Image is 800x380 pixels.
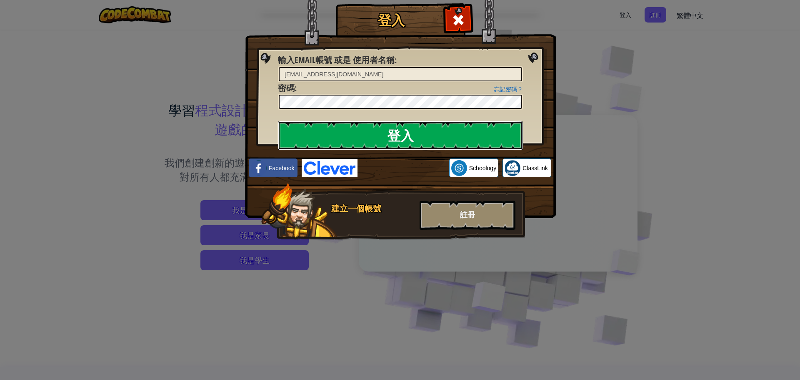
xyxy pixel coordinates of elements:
[494,86,523,93] a: 忘記密碼？
[469,164,496,172] span: Schoology
[331,203,415,215] div: 建立一個帳號
[278,54,397,66] label: :
[420,201,515,230] div: 註冊
[522,164,548,172] span: ClassLink
[278,121,523,150] input: 登入
[338,13,444,28] h1: 登入
[278,82,295,93] span: 密碼
[251,160,267,176] img: facebook_small.png
[302,159,357,177] img: clever-logo-blue.png
[278,54,395,65] span: 輸入Email帳號 或是 使用者名稱
[451,160,467,176] img: schoology.png
[505,160,520,176] img: classlink-logo-small.png
[269,164,294,172] span: Facebook
[357,159,449,177] iframe: 「使用 Google 帳戶登入」按鈕
[278,82,297,94] label: :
